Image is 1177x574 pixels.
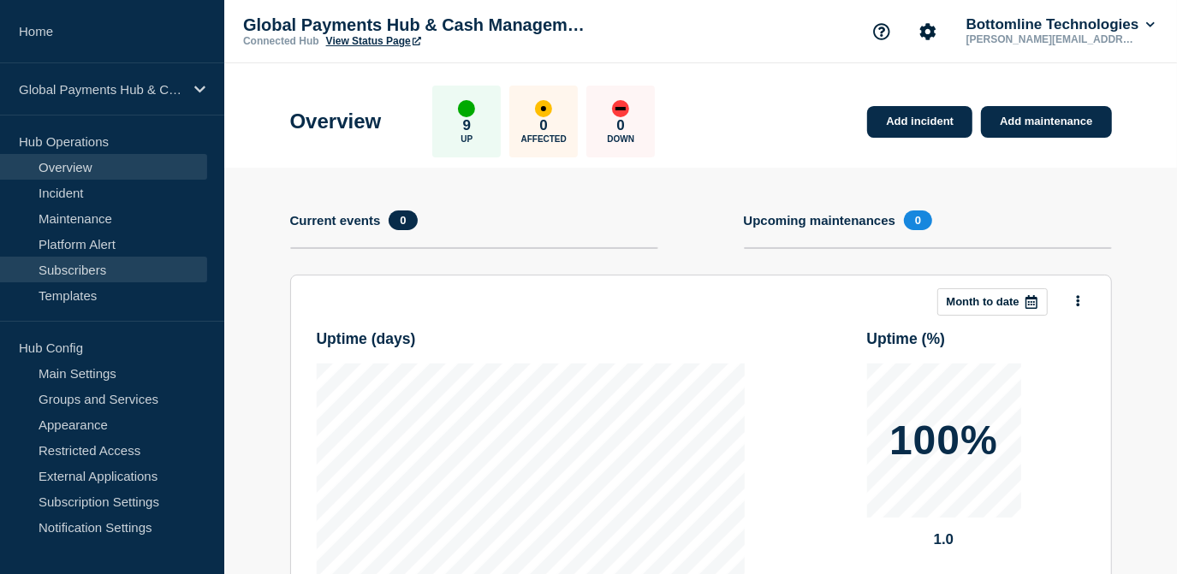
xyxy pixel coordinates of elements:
[389,210,417,230] span: 0
[463,117,471,134] p: 9
[963,33,1141,45] p: [PERSON_NAME][EMAIL_ADDRESS][PERSON_NAME][DOMAIN_NAME]
[910,14,946,50] button: Account settings
[617,117,625,134] p: 0
[535,100,552,117] div: affected
[290,213,381,228] h4: Current events
[904,210,932,230] span: 0
[867,106,972,138] a: Add incident
[458,100,475,117] div: up
[867,330,946,348] h3: Uptime ( % )
[889,420,998,461] p: 100%
[521,134,567,144] p: Affected
[937,288,1048,316] button: Month to date
[981,106,1111,138] a: Add maintenance
[243,15,586,35] p: Global Payments Hub & Cash Management
[290,109,382,133] h1: Overview
[540,117,548,134] p: 0
[19,82,183,97] p: Global Payments Hub & Cash Management
[867,531,1021,548] p: 1.0
[326,35,421,47] a: View Status Page
[947,295,1019,308] p: Month to date
[607,134,634,144] p: Down
[864,14,900,50] button: Support
[963,16,1158,33] button: Bottomline Technologies
[243,35,319,47] p: Connected Hub
[461,134,473,144] p: Up
[317,330,416,348] h3: Uptime ( days )
[744,213,896,228] h4: Upcoming maintenances
[612,100,629,117] div: down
